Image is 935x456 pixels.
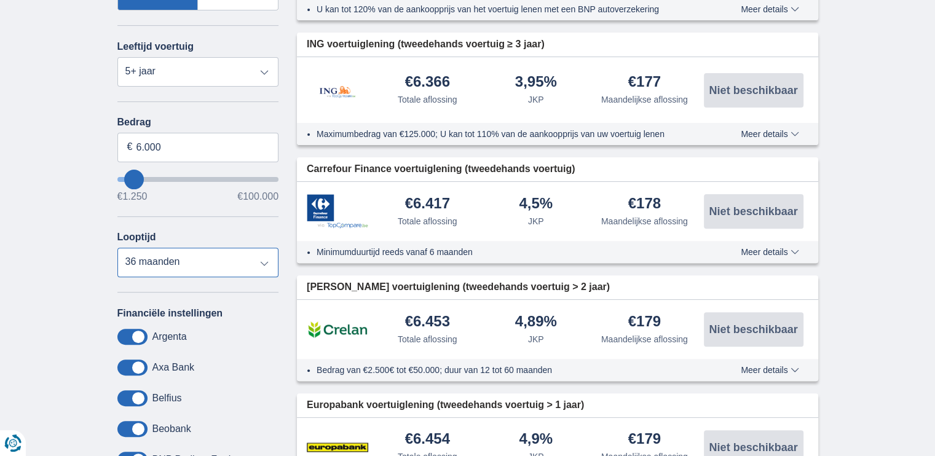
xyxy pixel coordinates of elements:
button: Meer details [732,4,808,14]
div: €179 [628,314,661,331]
label: Leeftijd voertuig [117,41,194,52]
div: Maandelijkse aflossing [601,333,688,345]
div: JKP [528,333,544,345]
img: product.pl.alt Carrefour Finance [307,194,368,229]
div: €6.366 [405,74,450,91]
div: 3,95% [515,74,557,91]
div: Totale aflossing [398,333,457,345]
div: 4,9% [519,431,553,448]
span: Meer details [741,5,799,14]
span: Niet beschikbaar [709,85,797,96]
label: Beobank [152,423,191,434]
div: Totale aflossing [398,93,457,106]
span: Meer details [741,366,799,374]
div: JKP [528,215,544,227]
span: Niet beschikbaar [709,324,797,335]
li: Maximumbedrag van €125.000; U kan tot 110% van de aankoopprijs van uw voertuig lenen [317,128,696,140]
span: €100.000 [237,192,278,202]
div: €6.417 [405,196,450,213]
div: Maandelijkse aflossing [601,215,688,227]
div: Totale aflossing [398,215,457,227]
button: Niet beschikbaar [704,312,803,347]
label: Axa Bank [152,362,194,373]
label: Financiële instellingen [117,308,223,319]
span: Europabank voertuiglening (tweedehands voertuig > 1 jaar) [307,398,584,412]
li: Minimumduurtijd reeds vanaf 6 maanden [317,246,696,258]
div: €6.454 [405,431,450,448]
span: ING voertuiglening (tweedehands voertuig ≥ 3 jaar) [307,37,545,52]
button: Meer details [732,247,808,257]
div: €6.453 [405,314,450,331]
button: Meer details [732,365,808,375]
span: Meer details [741,130,799,138]
div: 4,89% [515,314,557,331]
li: U kan tot 120% van de aankoopprijs van het voertuig lenen met een BNP autoverzekering [317,3,696,15]
li: Bedrag van €2.500€ tot €50.000; duur van 12 tot 60 maanden [317,364,696,376]
span: [PERSON_NAME] voertuiglening (tweedehands voertuig > 2 jaar) [307,280,610,294]
div: €178 [628,196,661,213]
div: €177 [628,74,661,91]
span: €1.250 [117,192,148,202]
div: 4,5% [519,196,553,213]
span: Niet beschikbaar [709,442,797,453]
label: Belfius [152,393,182,404]
span: € [127,140,133,154]
label: Argenta [152,331,187,342]
button: Niet beschikbaar [704,194,803,229]
button: Niet beschikbaar [704,73,803,108]
label: Bedrag [117,117,279,128]
span: Carrefour Finance voertuiglening (tweedehands voertuig) [307,162,575,176]
input: wantToBorrow [117,177,279,182]
img: product.pl.alt Crelan [307,314,368,345]
span: Niet beschikbaar [709,206,797,217]
div: €179 [628,431,661,448]
div: JKP [528,93,544,106]
button: Meer details [732,129,808,139]
span: Meer details [741,248,799,256]
img: product.pl.alt ING [307,69,368,111]
div: Maandelijkse aflossing [601,93,688,106]
label: Looptijd [117,232,156,243]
